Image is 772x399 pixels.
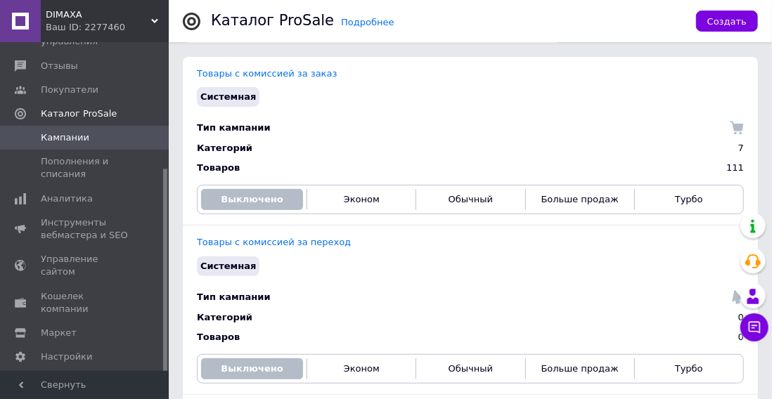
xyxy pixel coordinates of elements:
a: Подробнее [341,17,394,27]
span: Выключено [221,194,283,204]
span: Кампании [41,131,89,144]
span: Системная [200,261,256,271]
span: Турбо [675,363,703,374]
span: Обычный [449,194,493,204]
span: Категорий [197,143,252,153]
button: Создать [696,11,758,32]
button: Выключено [201,358,303,379]
button: Турбо [638,189,740,210]
button: Больше продаж [529,358,631,379]
button: Обычный [420,189,521,210]
button: Эконом [311,358,412,379]
span: Создать [707,16,747,27]
span: Пополнения и списания [41,155,130,181]
span: Категорий [197,312,252,322]
button: Больше продаж [529,189,631,210]
div: Каталог ProSale [211,13,334,28]
div: 111 [723,158,747,178]
span: Системная [200,91,256,102]
span: Эконом [344,194,380,204]
span: Отзывы [41,60,78,72]
span: Аналитика [41,192,93,205]
div: 7 [735,138,747,158]
span: Тип кампании [197,122,271,133]
span: DIMAXA [46,8,151,21]
button: Турбо [638,358,740,379]
span: Товаров [197,332,240,342]
a: Товары с комиссией за переход [197,237,351,247]
span: Кошелек компании [41,290,130,315]
span: Выключено [221,363,283,374]
span: Настройки [41,351,92,363]
span: Больше продаж [541,194,619,204]
span: Товаров [197,162,240,173]
div: 0 [735,327,747,347]
span: Обычный [449,363,493,374]
button: Выключено [201,189,303,210]
span: Турбо [675,194,703,204]
span: Инструменты вебмастера и SEO [41,216,130,242]
span: Управление сайтом [41,253,130,278]
span: Покупатели [41,84,98,96]
button: Обычный [420,358,521,379]
div: 0 [735,308,747,327]
span: Тип кампании [197,292,271,302]
img: Комиссия за переход [730,290,744,304]
span: Эконом [344,363,380,374]
button: Чат с покупателем [740,313,768,341]
div: Ваш ID: 2277460 [46,21,169,34]
span: Больше продаж [541,363,619,374]
span: Каталог ProSale [41,107,117,120]
a: Товары с комиссией за заказ [197,68,337,79]
span: Маркет [41,327,77,339]
img: Комиссия за заказ [730,121,744,135]
button: Эконом [311,189,412,210]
